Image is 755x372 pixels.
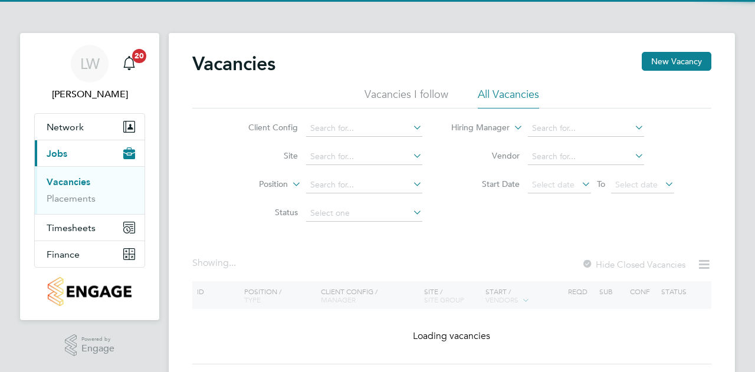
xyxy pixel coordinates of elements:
a: 20 [117,45,141,83]
div: Showing [192,257,238,269]
h2: Vacancies [192,52,275,75]
button: Jobs [35,140,145,166]
span: Powered by [81,334,114,344]
button: New Vacancy [642,52,711,71]
span: Select date [615,179,658,190]
span: Jobs [47,148,67,159]
li: Vacancies I follow [365,87,448,108]
li: All Vacancies [478,87,539,108]
div: Jobs [35,166,145,214]
span: Timesheets [47,222,96,233]
input: Search for... [528,120,644,137]
button: Network [35,114,145,140]
input: Search for... [528,149,644,165]
span: LW [80,56,100,71]
span: Louis Woodcock [34,87,145,101]
nav: Main navigation [20,33,159,320]
span: Finance [47,249,80,260]
span: Select date [532,179,575,190]
label: Vendor [452,150,520,161]
label: Site [230,150,298,161]
input: Search for... [306,120,422,137]
button: Finance [35,241,145,267]
img: countryside-properties-logo-retina.png [48,277,131,306]
label: Status [230,207,298,218]
a: Go to home page [34,277,145,306]
button: Timesheets [35,215,145,241]
label: Client Config [230,122,298,133]
label: Hide Closed Vacancies [582,259,685,270]
span: 20 [132,49,146,63]
span: To [593,176,609,192]
label: Start Date [452,179,520,189]
label: Position [220,179,288,190]
label: Hiring Manager [442,122,510,134]
span: ... [229,257,236,269]
span: Network [47,121,84,133]
span: Engage [81,344,114,354]
a: LW[PERSON_NAME] [34,45,145,101]
input: Search for... [306,177,422,193]
a: Powered byEngage [65,334,115,357]
a: Vacancies [47,176,90,187]
input: Select one [306,205,422,222]
input: Search for... [306,149,422,165]
a: Placements [47,193,96,204]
